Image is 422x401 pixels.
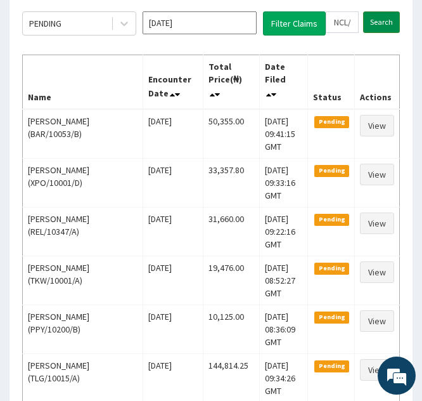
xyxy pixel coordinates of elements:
td: [PERSON_NAME] (REL/10347/A) [23,207,143,256]
td: [DATE] [143,305,203,353]
td: [DATE] [143,207,203,256]
td: [DATE] 09:22:16 GMT [260,207,308,256]
a: View [360,359,394,381]
td: 33,357.80 [203,158,260,207]
div: PENDING [29,17,61,30]
td: [DATE] 08:36:09 GMT [260,305,308,353]
span: Pending [314,214,349,225]
td: [DATE] 09:41:15 GMT [260,109,308,159]
span: Pending [314,360,349,372]
th: Date Filed [260,55,308,109]
td: [DATE] [143,158,203,207]
td: [DATE] 08:52:27 GMT [260,256,308,305]
a: View [360,261,394,283]
input: Search by HMO ID [326,11,359,33]
a: View [360,115,394,136]
input: Select Month and Year [143,11,257,34]
td: 50,355.00 [203,109,260,159]
td: [DATE] 09:33:16 GMT [260,158,308,207]
td: 10,125.00 [203,305,260,353]
button: Filter Claims [263,11,326,36]
td: [DATE] [143,256,203,305]
th: Total Price(₦) [203,55,260,109]
span: Pending [314,116,349,128]
td: 31,660.00 [203,207,260,256]
a: View [360,310,394,332]
th: Status [308,55,355,109]
a: View [360,164,394,185]
input: Search [363,11,400,33]
a: View [360,213,394,234]
td: [PERSON_NAME] (TKW/10001/A) [23,256,143,305]
span: Pending [314,165,349,176]
td: [DATE] [143,109,203,159]
td: 19,476.00 [203,256,260,305]
span: Pending [314,312,349,323]
th: Name [23,55,143,109]
th: Encounter Date [143,55,203,109]
th: Actions [354,55,399,109]
span: Pending [314,263,349,274]
td: [PERSON_NAME] (BAR/10053/B) [23,109,143,159]
td: [PERSON_NAME] (XPO/10001/D) [23,158,143,207]
td: [PERSON_NAME] (PPY/10200/B) [23,305,143,353]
